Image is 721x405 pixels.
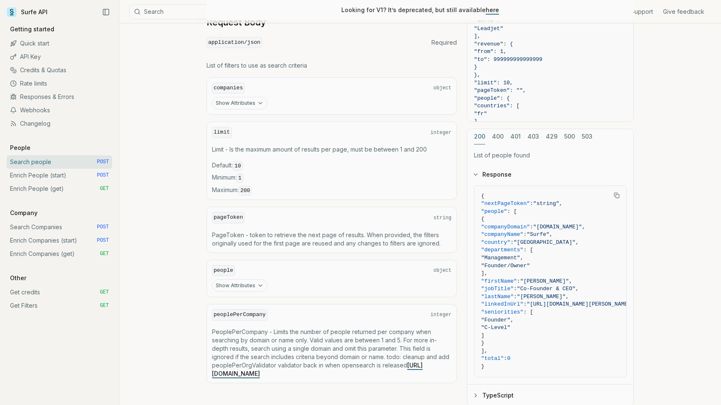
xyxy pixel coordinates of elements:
span: : [530,224,533,230]
span: } [481,363,484,370]
span: "C-Level" [481,324,510,331]
span: : [ [523,247,533,253]
span: Required [431,38,457,47]
span: ], [474,118,481,124]
code: limit [212,127,232,138]
code: 10 [233,161,243,171]
span: "linkedInUrl" [481,301,523,307]
span: "firstName" [481,278,517,284]
span: "fr" [474,111,487,117]
span: , [575,286,579,292]
a: API Key [7,50,112,63]
code: peoplePerCompany [212,309,267,321]
a: Enrich Companies (start) POST [7,234,112,247]
span: "[PERSON_NAME]" [520,278,569,284]
a: Webhooks [7,104,112,117]
span: } [481,340,484,346]
p: List of filters to use as search criteria [207,61,457,70]
code: companies [212,83,245,94]
span: "pageToken": "", [474,87,526,94]
span: ], [474,33,481,39]
p: List of people found [474,151,627,159]
a: Enrich Companies (get) GET [7,247,112,261]
span: 0 [507,355,510,362]
p: Other [7,274,30,282]
span: "departments" [481,247,523,253]
button: Search⌘K [129,4,338,19]
span: "[PERSON_NAME]" [517,294,566,300]
span: integer [431,129,451,136]
span: "country" [481,239,510,246]
span: : [510,239,514,246]
span: : [514,286,517,292]
span: : [ [507,208,517,215]
code: people [212,265,235,276]
button: Show Attributes [212,97,267,109]
button: Show Attributes [212,279,267,292]
p: PeoplePerCompany - Limits the number of people returned per company when searching by domain or n... [212,328,451,378]
span: { [481,193,484,199]
button: 429 [546,129,557,144]
div: Response [467,185,633,385]
span: }, [474,72,481,78]
span: ] [481,332,484,339]
a: Enrich People (get) GET [7,182,112,195]
span: "[URL][DOMAIN_NAME][PERSON_NAME]" [527,301,634,307]
code: pageToken [212,212,245,223]
span: "nextPageToken" [481,200,530,207]
code: 200 [239,186,252,195]
p: Getting started [7,25,58,33]
span: "Management" [481,255,520,261]
button: 403 [527,129,539,144]
code: application/json [207,37,262,48]
span: "Leadjet" [474,25,503,32]
span: "people": { [474,95,510,101]
span: "companyName" [481,231,523,238]
span: object [434,267,451,274]
a: here [486,6,499,13]
span: ], [481,270,488,276]
span: { [481,216,484,222]
span: GET [100,251,109,257]
button: 500 [564,129,575,144]
p: People [7,144,34,152]
span: POST [97,224,109,230]
button: 200 [474,129,485,144]
span: "to": 999999999999999 [474,56,542,63]
span: , [566,294,569,300]
span: integer [431,311,451,318]
span: "Founder/Owner" [481,263,530,269]
span: , [510,317,514,323]
a: Support [631,8,653,16]
span: "jobTitle" [481,286,514,292]
span: "Co-Founder & CEO" [517,286,575,292]
span: string [434,215,451,221]
span: : [530,200,533,207]
button: 400 [492,129,504,144]
span: "[DOMAIN_NAME]" [533,224,582,230]
a: Search Companies POST [7,220,112,234]
a: Enrich People (start) POST [7,169,112,182]
p: PageToken - token to retrieve the next page of results. When provided, the filters originally use... [212,231,451,248]
span: : [514,294,517,300]
a: Search people POST [7,155,112,169]
span: "string" [533,200,559,207]
span: , [582,224,585,230]
a: Quick start [7,37,112,50]
span: "seniorities" [481,309,523,315]
code: 1 [237,173,243,183]
a: Changelog [7,117,112,130]
span: , [520,255,524,261]
span: "[GEOGRAPHIC_DATA]" [514,239,575,246]
a: Credits & Quotas [7,63,112,77]
p: Looking for V1? It’s deprecated, but still available [341,6,499,14]
a: Get Filters GET [7,299,112,312]
span: "lastName" [481,294,514,300]
button: Copy Text [610,189,623,202]
a: Surfe API [7,6,48,18]
a: Get credits GET [7,286,112,299]
span: POST [97,172,109,179]
span: GET [100,185,109,192]
span: "from": 1, [474,48,507,55]
span: "Surfe" [527,231,550,238]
